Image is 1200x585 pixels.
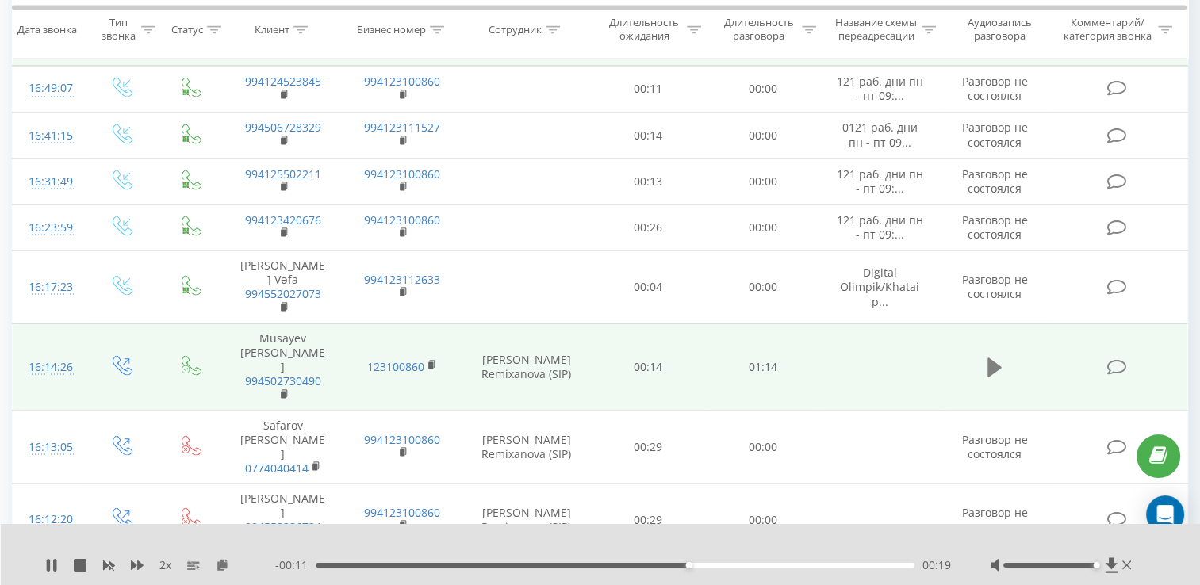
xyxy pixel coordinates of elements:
div: 16:41:15 [29,120,70,151]
td: 00:00 [705,204,820,250]
td: 00:29 [591,483,706,556]
a: 994506728329 [245,120,321,135]
a: 994552027073 [245,285,321,300]
div: Длительность ожидания [605,17,684,44]
a: 994123100860 [364,431,440,446]
td: 00:29 [591,410,706,483]
span: Разговор не состоялся [961,212,1027,241]
td: 00:00 [705,158,820,204]
div: Accessibility label [686,562,692,568]
div: Комментарий/категория звонка [1061,17,1154,44]
span: Разговор не состоялся [961,120,1027,149]
td: Safarov [PERSON_NAME] [224,410,343,483]
a: 123100860 [367,358,424,373]
span: 121 раб. дни пн - пт 09:... [837,166,923,195]
td: 00:13 [591,158,706,204]
div: Open Intercom Messenger [1146,495,1184,533]
div: Дата звонка [17,23,77,36]
div: Аудиозапись разговора [954,17,1046,44]
td: 00:00 [705,410,820,483]
span: 121 раб. дни пн - пт 09:... [837,212,923,241]
div: 16:23:59 [29,212,70,243]
div: 16:12:20 [29,503,70,534]
span: 121 раб. дни пн - пт 09:... [837,74,923,103]
span: Digital Olimpik/Khatai р... [840,264,919,308]
span: 0121 раб. дни пн - пт 09... [842,120,918,149]
span: 00:19 [922,557,951,573]
td: 00:00 [705,483,820,556]
a: 994123420676 [245,212,321,227]
a: 0774040414 [245,460,309,475]
span: Разговор не состоялся [961,74,1027,103]
td: 00:11 [591,66,706,112]
td: [PERSON_NAME] Remixanova (SIP) [462,323,591,410]
a: 994123100860 [364,166,440,181]
td: 00:00 [705,250,820,323]
a: 994502730490 [245,373,321,388]
a: 994123112633 [364,271,440,286]
div: Бизнес номер [357,23,426,36]
a: 994123100860 [364,212,440,227]
div: 16:14:26 [29,351,70,382]
div: 16:49:07 [29,73,70,104]
span: - 00:11 [275,557,316,573]
td: 01:14 [705,323,820,410]
div: Сотрудник [489,23,542,36]
div: Accessibility label [1094,562,1100,568]
a: 994123100860 [364,504,440,519]
div: 16:17:23 [29,271,70,302]
div: Длительность разговора [719,17,798,44]
span: 2 x [159,557,171,573]
td: [PERSON_NAME] Vəfa [224,250,343,323]
a: 994123111527 [364,120,440,135]
td: 00:14 [591,112,706,158]
td: 00:14 [591,323,706,410]
a: 994124523845 [245,74,321,89]
a: 994125502211 [245,166,321,181]
div: Статус [171,23,203,36]
div: 16:13:05 [29,431,70,462]
td: Musayev [PERSON_NAME] [224,323,343,410]
span: Разговор не состоялся [961,166,1027,195]
div: Клиент [255,23,289,36]
td: [PERSON_NAME] [224,483,343,556]
span: Разговор не состоялся [961,431,1027,461]
span: Разговор не состоялся [961,504,1027,533]
span: Разговор не состоялся [961,271,1027,300]
div: Тип звонка [100,17,137,44]
div: 16:31:49 [29,166,70,197]
td: 00:00 [705,66,820,112]
a: 994123100860 [364,74,440,89]
td: [PERSON_NAME] Remixanova (SIP) [462,410,591,483]
td: 00:26 [591,204,706,250]
a: 994558286724 [245,518,321,533]
td: 00:00 [705,112,820,158]
div: Название схемы переадресации [834,17,918,44]
td: 00:04 [591,250,706,323]
td: [PERSON_NAME] Remixanova (SIP) [462,483,591,556]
